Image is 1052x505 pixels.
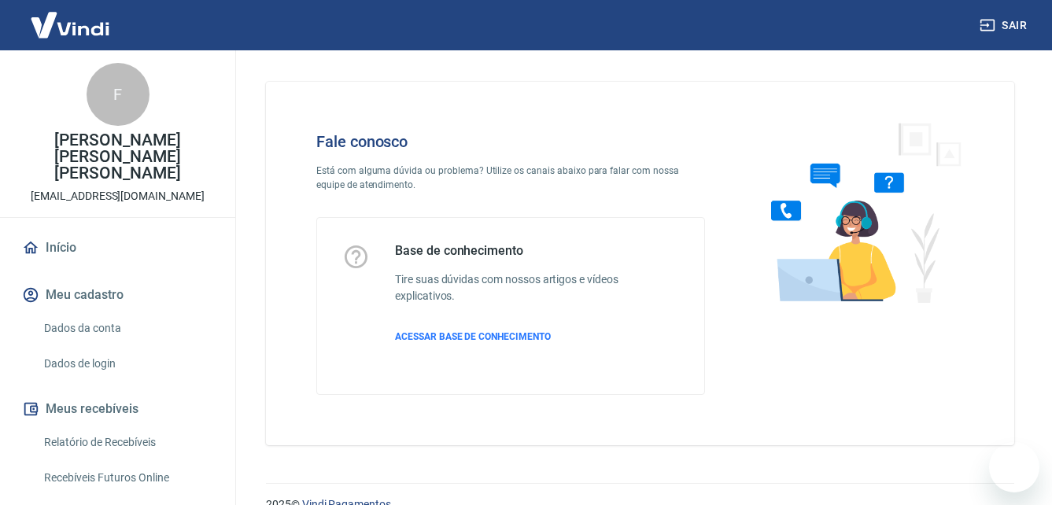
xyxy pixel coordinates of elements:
[87,63,149,126] div: F
[19,278,216,312] button: Meu cadastro
[395,331,551,342] span: ACESSAR BASE DE CONHECIMENTO
[38,348,216,380] a: Dados de login
[38,462,216,494] a: Recebíveis Futuros Online
[976,11,1033,40] button: Sair
[19,230,216,265] a: Início
[989,442,1039,492] iframe: Botão para abrir a janela de mensagens, conversa em andamento
[395,271,679,304] h6: Tire suas dúvidas com nossos artigos e vídeos explicativos.
[395,330,679,344] a: ACESSAR BASE DE CONHECIMENTO
[740,107,979,317] img: Fale conosco
[38,426,216,459] a: Relatório de Recebíveis
[316,132,705,151] h4: Fale conosco
[13,132,223,182] p: [PERSON_NAME] [PERSON_NAME] [PERSON_NAME]
[316,164,705,192] p: Está com alguma dúvida ou problema? Utilize os canais abaixo para falar com nossa equipe de atend...
[19,1,121,49] img: Vindi
[395,243,679,259] h5: Base de conhecimento
[31,188,205,205] p: [EMAIL_ADDRESS][DOMAIN_NAME]
[38,312,216,345] a: Dados da conta
[19,392,216,426] button: Meus recebíveis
